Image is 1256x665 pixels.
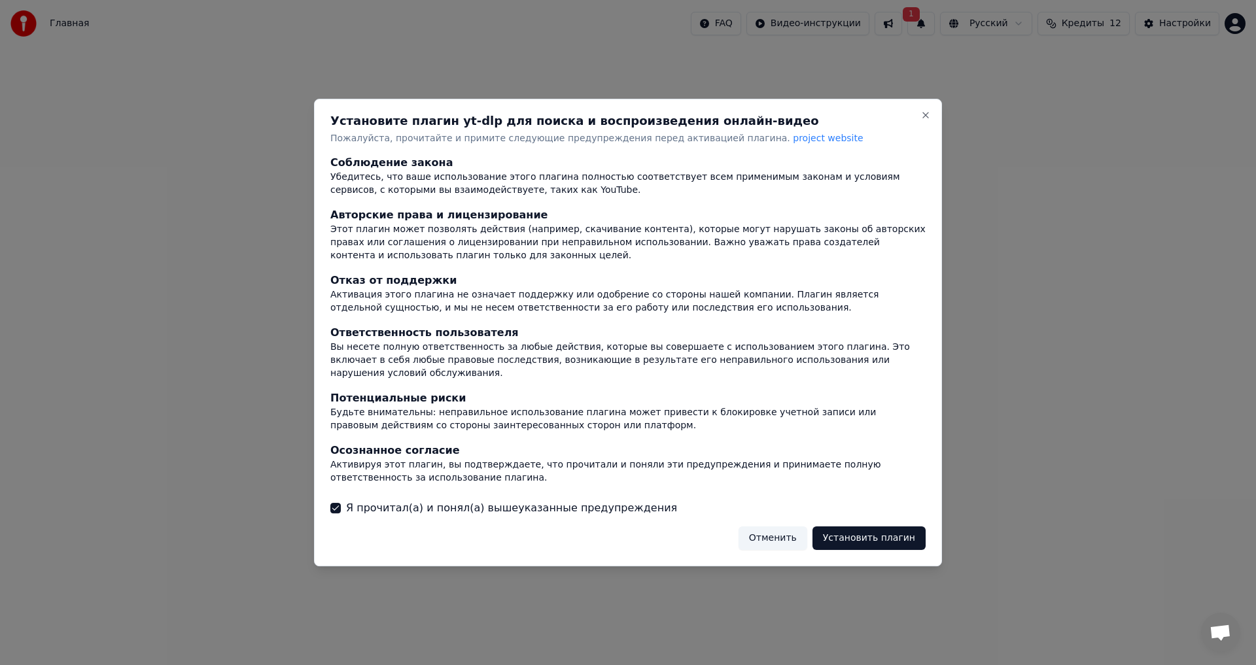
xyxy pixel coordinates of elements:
div: Авторские права и лицензирование [330,208,926,224]
p: Пожалуйста, прочитайте и примите следующие предупреждения перед активацией плагина. [330,132,926,145]
button: Отменить [739,526,807,550]
div: Осознанное согласие [330,443,926,458]
span: project website [793,133,863,143]
div: Потенциальные риски [330,390,926,406]
div: Активируя этот плагин, вы подтверждаете, что прочитали и поняли эти предупреждения и принимаете п... [330,458,926,485]
div: Убедитесь, что ваше использование этого плагина полностью соответствует всем применимым законам и... [330,171,926,197]
div: Отказ от поддержки [330,273,926,289]
label: Я прочитал(а) и понял(а) вышеуказанные предупреждения [346,500,677,516]
div: Ответственность пользователя [330,325,926,341]
div: Вы несете полную ответственность за любые действия, которые вы совершаете с использованием этого ... [330,341,926,380]
h2: Установите плагин yt-dlp для поиска и воспроизведения онлайн-видео [330,115,926,127]
button: Установить плагин [812,526,926,550]
div: Соблюдение закона [330,156,926,171]
div: Активация этого плагина не означает поддержку или одобрение со стороны нашей компании. Плагин явл... [330,289,926,315]
div: Этот плагин может позволять действия (например, скачивание контента), которые могут нарушать зако... [330,224,926,263]
div: Будьте внимательны: неправильное использование плагина может привести к блокировке учетной записи... [330,406,926,432]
